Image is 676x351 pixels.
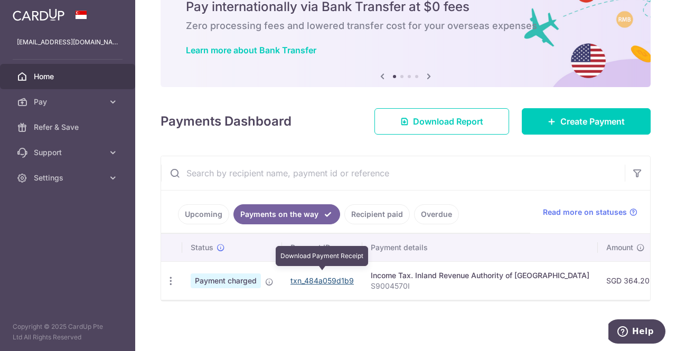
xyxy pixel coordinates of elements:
td: SGD 364.20 [598,261,658,300]
span: Refer & Save [34,122,104,132]
span: Amount [606,242,633,253]
iframe: Opens a widget where you can find more information [608,319,665,346]
a: Upcoming [178,204,229,224]
a: txn_484a059d1b9 [290,276,354,285]
span: Home [34,71,104,82]
a: Create Payment [522,108,651,135]
span: Download Report [413,115,483,128]
h4: Payments Dashboard [161,112,292,131]
span: Create Payment [560,115,625,128]
p: S9004570I [371,281,589,291]
a: Recipient paid [344,204,410,224]
a: Payments on the way [233,204,340,224]
a: Read more on statuses [543,207,637,217]
span: Pay [34,97,104,107]
span: Settings [34,173,104,183]
div: Download Payment Receipt [276,246,368,266]
span: Status [191,242,213,253]
div: Income Tax. Inland Revenue Authority of [GEOGRAPHIC_DATA] [371,270,589,281]
span: Support [34,147,104,158]
th: Payment ID [282,234,362,261]
h6: Zero processing fees and lowered transfer cost for your overseas expenses [186,20,625,32]
a: Download Report [374,108,509,135]
img: CardUp [13,8,64,21]
p: [EMAIL_ADDRESS][DOMAIN_NAME] [17,37,118,48]
a: Overdue [414,204,459,224]
input: Search by recipient name, payment id or reference [161,156,625,190]
th: Payment details [362,234,598,261]
span: Payment charged [191,273,261,288]
span: Read more on statuses [543,207,627,217]
a: Learn more about Bank Transfer [186,45,316,55]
